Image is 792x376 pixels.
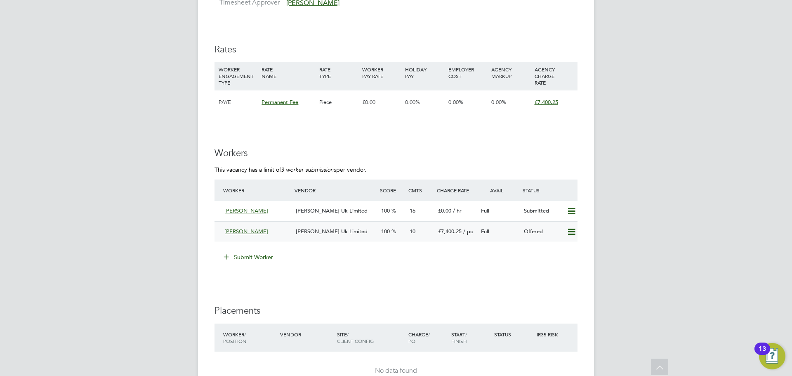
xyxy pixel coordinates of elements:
[405,99,420,106] span: 0.00%
[281,166,336,173] em: 3 worker submissions
[535,327,563,342] div: IR35 Risk
[533,62,575,90] div: AGENCY CHARGE RATE
[217,62,259,90] div: WORKER ENGAGEMENT TYPE
[759,349,766,359] div: 13
[218,251,280,264] button: Submit Worker
[478,183,521,198] div: Avail
[492,327,535,342] div: Status
[408,331,430,344] span: / PO
[214,147,577,159] h3: Workers
[521,204,563,218] div: Submitted
[491,99,506,106] span: 0.00%
[337,331,374,344] span: / Client Config
[406,327,449,348] div: Charge
[535,99,558,106] span: £7,400.25
[410,207,415,214] span: 16
[521,183,577,198] div: Status
[214,305,577,317] h3: Placements
[406,183,435,198] div: Cmts
[438,228,462,235] span: £7,400.25
[335,327,406,348] div: Site
[221,183,292,198] div: Worker
[360,62,403,83] div: WORKER PAY RATE
[360,90,403,114] div: £0.00
[214,166,577,173] p: This vacancy has a limit of per vendor.
[463,228,473,235] span: / pc
[489,62,532,83] div: AGENCY MARKUP
[759,343,785,369] button: Open Resource Center, 13 new notifications
[453,207,462,214] span: / hr
[410,228,415,235] span: 10
[317,62,360,83] div: RATE TYPE
[481,228,489,235] span: Full
[481,207,489,214] span: Full
[278,327,335,342] div: Vendor
[292,183,378,198] div: Vendor
[224,228,268,235] span: [PERSON_NAME]
[381,228,390,235] span: 100
[378,183,406,198] div: Score
[296,228,368,235] span: [PERSON_NAME] Uk Limited
[224,207,268,214] span: [PERSON_NAME]
[221,327,278,348] div: Worker
[214,44,577,56] h3: Rates
[403,62,446,83] div: HOLIDAY PAY
[317,90,360,114] div: Piece
[381,207,390,214] span: 100
[449,327,492,348] div: Start
[262,99,298,106] span: Permanent Fee
[448,99,463,106] span: 0.00%
[223,367,569,375] div: No data found
[521,225,563,239] div: Offered
[451,331,467,344] span: / Finish
[259,62,317,83] div: RATE NAME
[296,207,368,214] span: [PERSON_NAME] Uk Limited
[446,62,489,83] div: EMPLOYER COST
[435,183,478,198] div: Charge Rate
[223,331,246,344] span: / Position
[217,90,259,114] div: PAYE
[438,207,451,214] span: £0.00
